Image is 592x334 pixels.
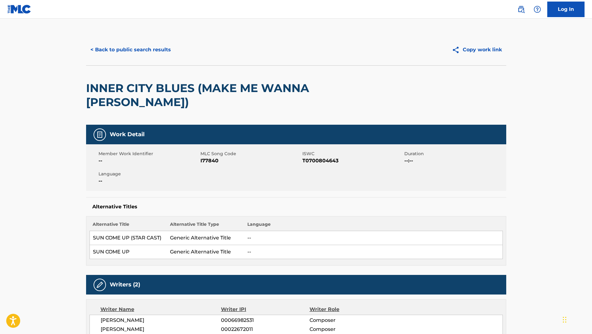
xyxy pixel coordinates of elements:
[7,5,31,14] img: MLC Logo
[447,42,506,58] button: Copy work link
[515,3,527,16] a: Public Search
[452,46,463,54] img: Copy work link
[200,157,301,165] span: I77840
[101,317,221,324] span: [PERSON_NAME]
[561,304,592,334] iframe: Chat Widget
[86,81,338,109] h2: INNER CITY BLUES (MAKE ME WANNA [PERSON_NAME])
[200,151,301,157] span: MLC Song Code
[310,317,390,324] span: Composer
[310,326,390,333] span: Composer
[221,326,309,333] span: 00022672011
[99,171,199,177] span: Language
[110,131,145,138] h5: Work Detail
[167,245,244,259] td: Generic Alternative Title
[244,231,503,245] td: --
[96,131,103,138] img: Work Detail
[221,317,309,324] span: 00066982531
[89,245,167,259] td: SUN COME UP
[99,151,199,157] span: Member Work Identifier
[99,157,199,165] span: --
[101,326,221,333] span: [PERSON_NAME]
[310,306,390,313] div: Writer Role
[96,281,103,289] img: Writers
[404,157,505,165] span: --:--
[92,204,500,210] h5: Alternative Titles
[89,221,167,231] th: Alternative Title
[167,231,244,245] td: Generic Alternative Title
[99,177,199,185] span: --
[547,2,585,17] a: Log In
[100,306,221,313] div: Writer Name
[563,310,567,329] div: Drag
[221,306,310,313] div: Writer IPI
[244,245,503,259] td: --
[167,221,244,231] th: Alternative Title Type
[534,6,541,13] img: help
[302,151,403,157] span: ISWC
[110,281,140,288] h5: Writers (2)
[89,231,167,245] td: SUN COME UP (STAR CAST)
[302,157,403,165] span: T0700804643
[86,42,175,58] button: < Back to public search results
[517,6,525,13] img: search
[244,221,503,231] th: Language
[404,151,505,157] span: Duration
[531,3,544,16] div: Help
